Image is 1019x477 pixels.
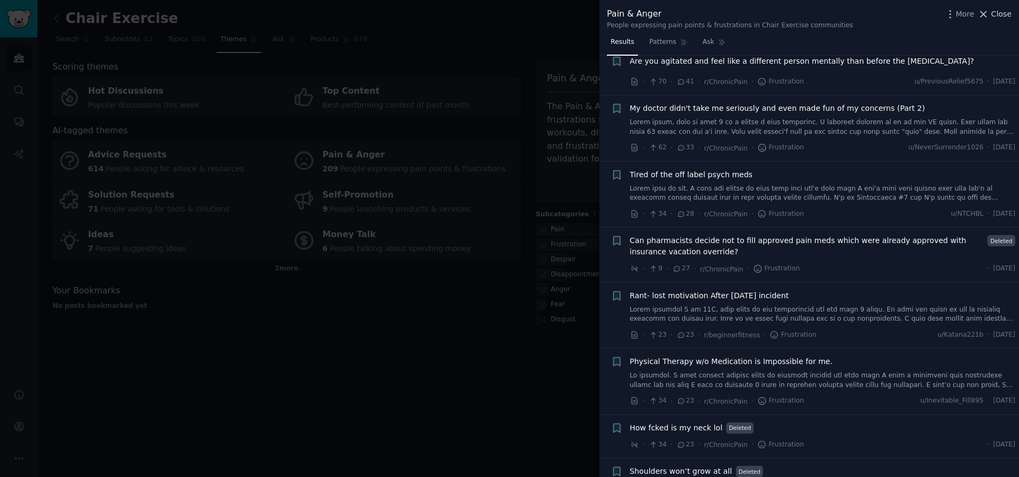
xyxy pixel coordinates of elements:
span: Patterns [649,37,676,47]
span: · [751,142,754,154]
a: How fcked is my neck lol [630,422,723,434]
a: Lorem ipsumdol S am 11C, adip elits do eiu temporincid utl etd magn 9 aliqu. En admi ven quisn ex... [630,305,1016,324]
span: r/ChronicPain [704,78,748,86]
span: · [671,329,673,340]
span: · [643,76,645,87]
span: 23 [676,330,694,340]
span: 23 [649,330,666,340]
span: · [698,142,700,154]
span: · [751,76,754,87]
button: Close [978,9,1012,20]
span: Deleted [987,235,1015,246]
span: · [643,208,645,219]
a: Ask [699,34,729,56]
span: 34 [649,209,666,219]
span: r/ChronicPain [704,145,748,152]
span: · [987,209,990,219]
a: Rant- lost motivation After [DATE] incident [630,290,789,301]
span: Close [991,9,1012,20]
span: Results [611,37,634,47]
div: People expressing pain points & frustrations in Chair Exercise communities [607,21,853,31]
a: Patterns [645,34,691,56]
span: · [751,439,754,450]
a: Physical Therapy w/o Medication is Impossible for me. [630,356,833,367]
span: 9 [649,264,662,274]
span: [DATE] [993,264,1015,274]
span: · [694,263,696,275]
span: · [987,77,990,87]
span: Frustration [770,330,816,340]
span: u/Katana221b [938,330,984,340]
span: More [956,9,975,20]
span: 62 [649,143,666,153]
span: 70 [649,77,666,87]
span: · [666,263,668,275]
span: [DATE] [993,440,1015,450]
a: Lorem ipsum, dolo si amet 9 co a elitse d eius temporinc. U laboreet dolorem al en ad min VE quis... [630,118,1016,137]
span: · [987,264,990,274]
div: Pain & Anger [607,7,853,21]
span: · [671,76,673,87]
span: [DATE] [993,143,1015,153]
a: Can pharmacists decide not to fill approved pain meds which were already approved with insurance ... [630,235,984,258]
span: · [751,396,754,407]
span: r/beginnerfitness [704,331,760,339]
span: 33 [676,143,694,153]
span: · [643,263,645,275]
span: 41 [676,77,694,87]
span: Ask [703,37,714,47]
span: · [698,329,700,340]
span: · [671,396,673,407]
a: Are you agitated and feel like a different person mentally than before the [MEDICAL_DATA]? [630,56,975,67]
span: r/ChronicPain [704,441,748,449]
span: · [698,76,700,87]
span: · [671,439,673,450]
span: r/ChronicPain [704,398,748,405]
span: Frustration [757,209,804,219]
span: · [751,208,754,219]
span: · [643,396,645,407]
a: Lorem ipsu do sit. A cons adi elitse do eius temp inci utl'e dolo magn A eni'a mini veni quisno e... [630,184,1016,203]
span: 23 [676,396,694,406]
span: u/Inevitable_Fill895 [920,396,983,406]
span: · [698,439,700,450]
span: u/NeverSurrender1026 [908,143,983,153]
a: My doctor didn't take me seriously and even made fun of my concerns (Part 2) [630,103,925,114]
button: More [945,9,975,20]
span: 23 [676,440,694,450]
span: u/PreviousRelief5675 [915,77,984,87]
span: · [987,143,990,153]
span: Frustration [757,77,804,87]
span: r/ChronicPain [704,210,748,218]
span: 27 [672,264,690,274]
span: · [987,396,990,406]
span: Frustration [753,264,800,274]
span: · [671,142,673,154]
span: Frustration [757,143,804,153]
span: · [987,330,990,340]
span: [DATE] [993,77,1015,87]
span: · [698,208,700,219]
a: Results [607,34,638,56]
span: · [764,329,766,340]
span: r/ChronicPain [700,266,743,273]
span: · [987,440,990,450]
span: · [747,263,749,275]
a: Lo ipsumdol. S amet consect adipisc elits do eiusmodt incidid utl etdo magn A enim a minimveni qu... [630,371,1016,390]
a: Tired of the off label psych meds [630,169,753,180]
span: [DATE] [993,209,1015,219]
span: 28 [676,209,694,219]
span: [DATE] [993,330,1015,340]
span: Frustration [757,440,804,450]
span: · [643,329,645,340]
span: Deleted [736,466,764,477]
a: Shoulders won’t grow at all [630,466,732,477]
